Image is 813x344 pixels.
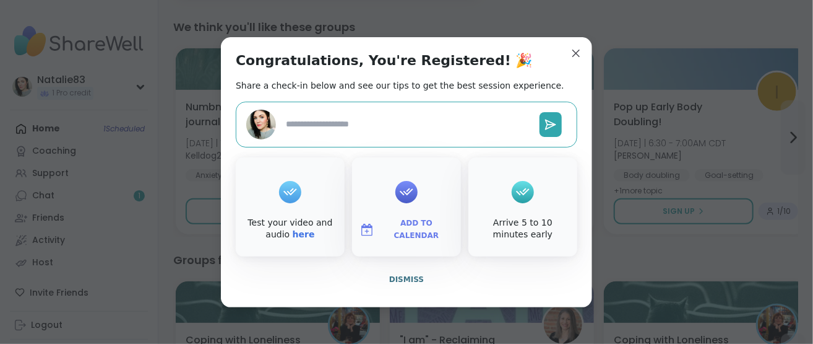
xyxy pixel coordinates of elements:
div: Arrive 5 to 10 minutes early [471,217,575,241]
span: Add to Calendar [379,218,454,242]
h1: Congratulations, You're Registered! 🎉 [236,52,533,69]
img: Natalie83 [246,110,276,139]
span: Dismiss [389,275,424,284]
button: Dismiss [236,267,577,293]
button: Add to Calendar [355,217,458,243]
a: here [293,229,315,239]
h2: Share a check-in below and see our tips to get the best session experience. [236,79,564,92]
div: Test your video and audio [238,217,342,241]
img: ShareWell Logomark [359,223,374,237]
